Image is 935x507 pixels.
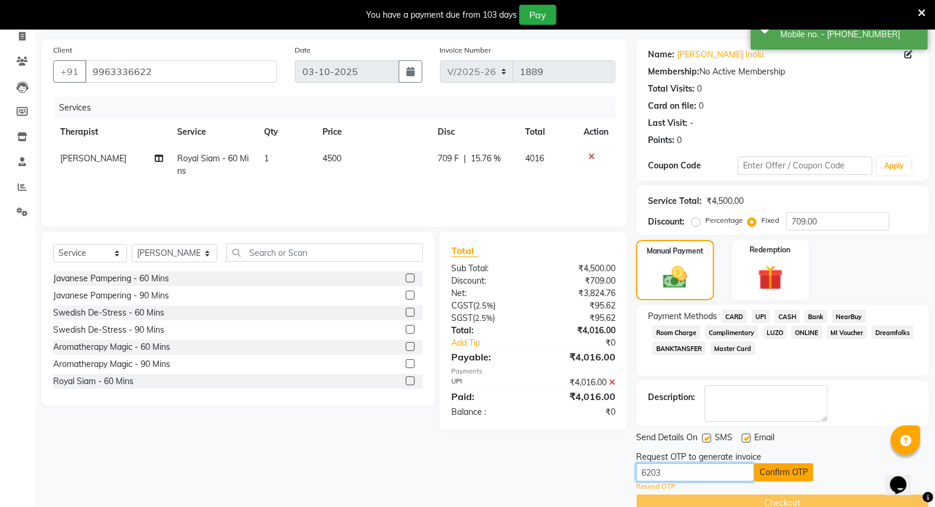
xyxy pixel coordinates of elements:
span: Bank [804,310,828,323]
span: Total [451,245,478,257]
input: Search by Name/Mobile/Email/Code [85,60,277,83]
button: Apply [877,157,911,175]
div: ₹4,500.00 [533,262,624,275]
label: Redemption [750,245,791,255]
div: ₹4,016.00 [533,376,624,389]
span: UPI [752,310,770,323]
div: Total: [442,324,533,337]
div: ( ) [442,300,533,312]
span: Dreamfolks [872,326,914,339]
div: ₹3,824.76 [533,287,624,300]
div: Services [54,97,624,119]
a: [PERSON_NAME] Inolu [677,48,764,61]
div: Points: [648,134,675,147]
div: No Active Membership [648,66,917,78]
th: Disc [431,119,518,145]
div: ₹4,500.00 [706,195,744,207]
span: CGST [451,300,473,311]
div: 0 [699,100,703,112]
div: ₹95.62 [533,300,624,312]
span: SMS [715,431,732,446]
div: ₹95.62 [533,312,624,324]
label: Fixed [761,215,779,226]
label: Date [295,45,311,56]
span: Payment Methods [648,310,717,323]
div: Membership: [648,66,699,78]
div: Balance : [442,406,533,418]
label: Invoice Number [440,45,491,56]
img: _gift.svg [750,262,791,293]
div: 0 [697,83,702,95]
input: Enter OTP [636,463,754,482]
div: UPI [442,376,533,389]
th: Therapist [53,119,170,145]
th: Price [315,119,431,145]
th: Service [170,119,257,145]
div: Description: [648,391,695,404]
div: Coupon Code [648,160,738,172]
span: CARD [722,310,747,323]
div: Aromatherapy Magic - 60 Mins [53,341,170,353]
div: Card on file: [648,100,696,112]
div: Request OTP to generate invoice [636,451,761,463]
span: Complimentary [705,326,758,339]
div: Payable: [442,350,533,364]
span: 709 F [438,152,459,165]
label: Client [53,45,72,56]
label: Percentage [705,215,743,226]
iframe: chat widget [885,460,923,495]
div: 0 [677,134,682,147]
div: Javanese Pampering - 90 Mins [53,290,169,302]
button: Pay [519,5,556,25]
th: Total [518,119,576,145]
div: ( ) [442,312,533,324]
span: 15.76 % [471,152,501,165]
div: - [690,117,693,129]
span: 2.5% [475,313,493,323]
th: Qty [257,119,315,145]
div: Discount: [648,216,685,228]
div: Total Visits: [648,83,695,95]
div: Name: [648,48,675,61]
div: ₹709.00 [533,275,624,287]
span: 1 [264,153,269,164]
div: Payments [451,366,615,376]
span: 4016 [525,153,544,164]
div: Aromatherapy Magic - 90 Mins [53,358,170,370]
span: MI Voucher [827,326,867,339]
span: Master Card [711,342,755,355]
button: Confirm OTP [754,463,813,482]
div: Last Visit: [648,117,688,129]
div: Service Total: [648,195,702,207]
div: Sub Total: [442,262,533,275]
span: NearBuy [832,310,866,323]
div: Javanese Pampering - 60 Mins [53,272,169,285]
div: Swedish De-Stress - 90 Mins [53,324,164,336]
div: ₹4,016.00 [533,350,624,364]
span: Royal Siam - 60 Mins [177,153,249,176]
span: CASH [775,310,800,323]
span: Send Details On [636,431,698,446]
span: SGST [451,313,473,323]
div: Swedish De-Stress - 60 Mins [53,307,164,319]
img: _cash.svg [656,264,695,291]
a: Add Tip [442,337,548,349]
a: Resend OTP [636,482,675,492]
div: ₹0 [549,337,624,349]
input: Search or Scan [226,243,423,262]
input: Enter Offer / Coupon Code [738,157,872,175]
span: | [464,152,466,165]
span: LUZO [763,326,787,339]
span: Room Charge [653,326,701,339]
span: Email [754,431,774,446]
span: ONLINE [791,326,822,339]
button: +91 [53,60,86,83]
th: Action [576,119,615,145]
span: [PERSON_NAME] [60,153,126,164]
div: Discount: [442,275,533,287]
span: 4500 [322,153,341,164]
div: You have a payment due from 103 days [366,9,517,21]
label: Manual Payment [647,246,703,256]
div: Royal Siam - 60 Mins [53,375,133,388]
div: Net: [442,287,533,300]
